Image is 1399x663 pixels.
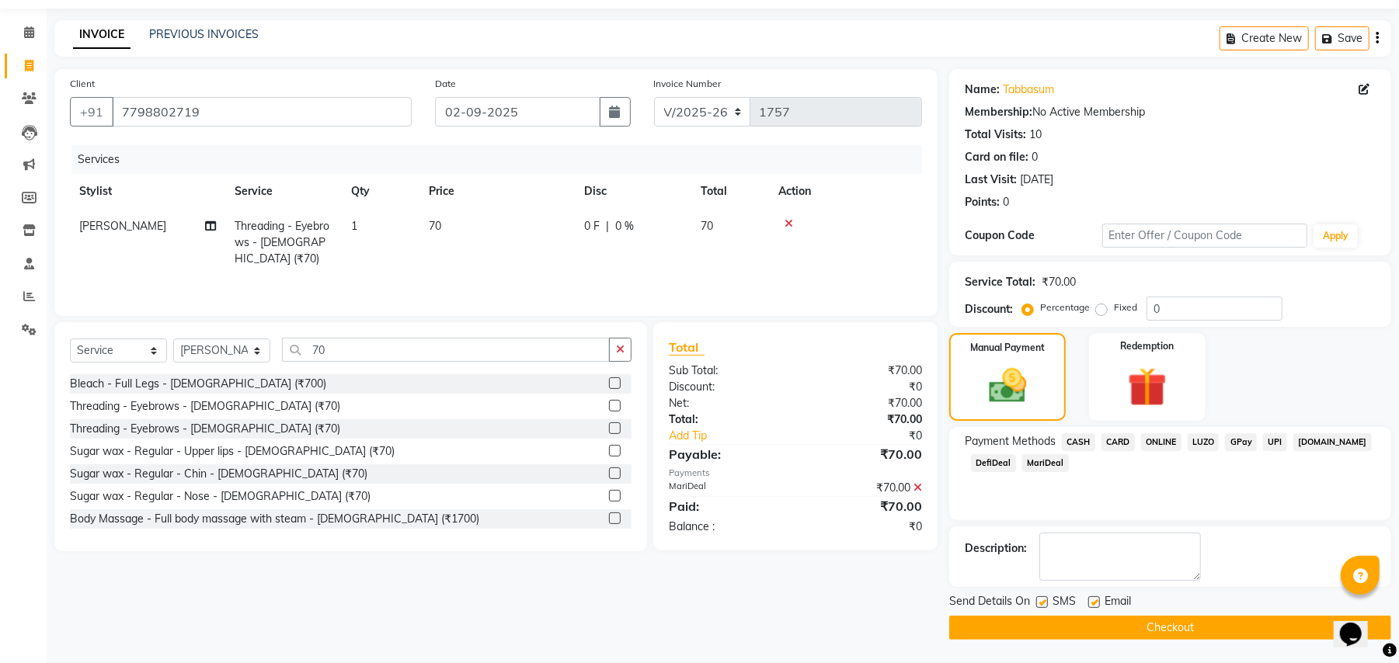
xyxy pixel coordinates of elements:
div: Service Total: [965,274,1035,290]
div: Sugar wax - Regular - Upper lips - [DEMOGRAPHIC_DATA] (₹70) [70,443,395,460]
th: Total [691,174,769,209]
div: Sugar wax - Regular - Nose - [DEMOGRAPHIC_DATA] (₹70) [70,488,371,505]
div: Services [71,145,934,174]
div: Balance : [657,519,795,535]
span: 70 [429,219,441,233]
label: Fixed [1114,300,1137,314]
input: Search or Scan [282,338,610,362]
div: Name: [965,82,1000,98]
button: Checkout [949,616,1391,640]
input: Search by Name/Mobile/Email/Code [112,97,412,127]
span: CASH [1062,433,1095,451]
span: 0 F [584,218,600,234]
img: _gift.svg [1115,363,1179,411]
div: Discount: [657,379,795,395]
span: GPay [1225,433,1257,451]
span: MariDeal [1022,454,1069,472]
span: 0 % [615,218,634,234]
input: Enter Offer / Coupon Code [1102,224,1307,248]
a: INVOICE [73,21,131,49]
div: Sugar wax - Regular - Chin - [DEMOGRAPHIC_DATA] (₹70) [70,466,367,482]
div: Bleach - Full Legs - [DEMOGRAPHIC_DATA] (₹700) [70,376,326,392]
div: Threading - Eyebrows - [DEMOGRAPHIC_DATA] (₹70) [70,398,340,415]
div: Description: [965,540,1027,557]
label: Client [70,77,95,91]
div: Sub Total: [657,363,795,379]
label: Percentage [1040,300,1090,314]
div: Payable: [657,445,795,463]
button: Create New [1220,26,1309,50]
div: 0 [1032,149,1038,165]
span: Email [1105,593,1131,613]
a: PREVIOUS INVOICES [149,27,259,41]
div: Net: [657,395,795,411]
th: Action [769,174,922,209]
span: [DOMAIN_NAME] [1293,433,1372,451]
span: ONLINE [1141,433,1181,451]
th: Qty [342,174,419,209]
span: Payment Methods [965,433,1056,450]
th: Price [419,174,575,209]
label: Manual Payment [970,341,1045,355]
div: ₹70.00 [1042,274,1076,290]
div: ₹70.00 [795,445,934,463]
label: Redemption [1120,339,1174,353]
label: Invoice Number [654,77,722,91]
span: 1 [351,219,357,233]
span: | [606,218,609,234]
div: ₹70.00 [795,363,934,379]
span: [PERSON_NAME] [79,219,166,233]
img: _cash.svg [977,364,1039,408]
button: +91 [70,97,113,127]
span: DefiDeal [971,454,1016,472]
div: Paid: [657,497,795,515]
span: SMS [1053,593,1076,613]
div: ₹70.00 [795,395,934,411]
div: Total Visits: [965,127,1026,143]
div: 10 [1029,127,1042,143]
div: Payments [669,467,922,480]
div: [DATE] [1020,172,1053,188]
div: ₹70.00 [795,497,934,515]
iframe: chat widget [1334,601,1383,647]
span: UPI [1263,433,1287,451]
div: ₹70.00 [795,411,934,428]
span: Send Details On [949,593,1030,613]
div: Body Massage - Full body massage with steam - [DEMOGRAPHIC_DATA] (₹1700) [70,511,479,527]
button: Save [1315,26,1369,50]
div: ₹0 [795,519,934,535]
div: ₹0 [819,428,934,444]
div: ₹0 [795,379,934,395]
label: Date [435,77,456,91]
div: Points: [965,194,1000,210]
th: Disc [575,174,691,209]
div: 0 [1003,194,1009,210]
div: Card on file: [965,149,1028,165]
a: Add Tip [657,428,819,444]
span: Total [669,339,705,356]
span: 70 [701,219,713,233]
span: LUZO [1188,433,1220,451]
div: Membership: [965,104,1032,120]
div: MariDeal [657,480,795,496]
span: Threading - Eyebrows - [DEMOGRAPHIC_DATA] (₹70) [235,219,329,266]
div: Total: [657,411,795,428]
div: Coupon Code [965,227,1101,244]
span: CARD [1101,433,1135,451]
div: ₹70.00 [795,480,934,496]
th: Service [225,174,342,209]
th: Stylist [70,174,225,209]
button: Apply [1314,224,1358,248]
div: Last Visit: [965,172,1017,188]
div: No Active Membership [965,104,1376,120]
div: Discount: [965,301,1013,318]
div: Threading - Eyebrows - [DEMOGRAPHIC_DATA] (₹70) [70,421,340,437]
a: Tabbasum [1003,82,1054,98]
